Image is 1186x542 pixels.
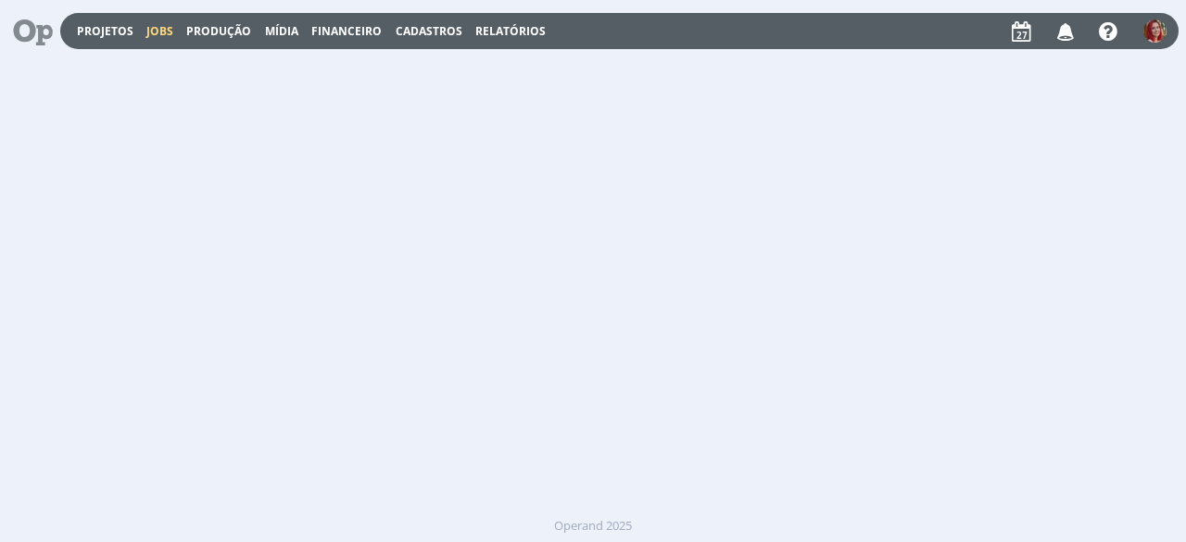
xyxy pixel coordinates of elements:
[186,23,251,39] a: Produção
[1142,15,1167,47] button: G
[390,24,468,39] button: Cadastros
[141,24,179,39] button: Jobs
[77,23,133,39] a: Projetos
[306,24,387,39] button: Financeiro
[71,24,139,39] button: Projetos
[265,23,298,39] a: Mídia
[396,23,462,39] span: Cadastros
[311,23,382,39] a: Financeiro
[181,24,257,39] button: Produção
[259,24,304,39] button: Mídia
[470,24,551,39] button: Relatórios
[1143,19,1167,43] img: G
[475,23,546,39] a: Relatórios
[146,23,173,39] a: Jobs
